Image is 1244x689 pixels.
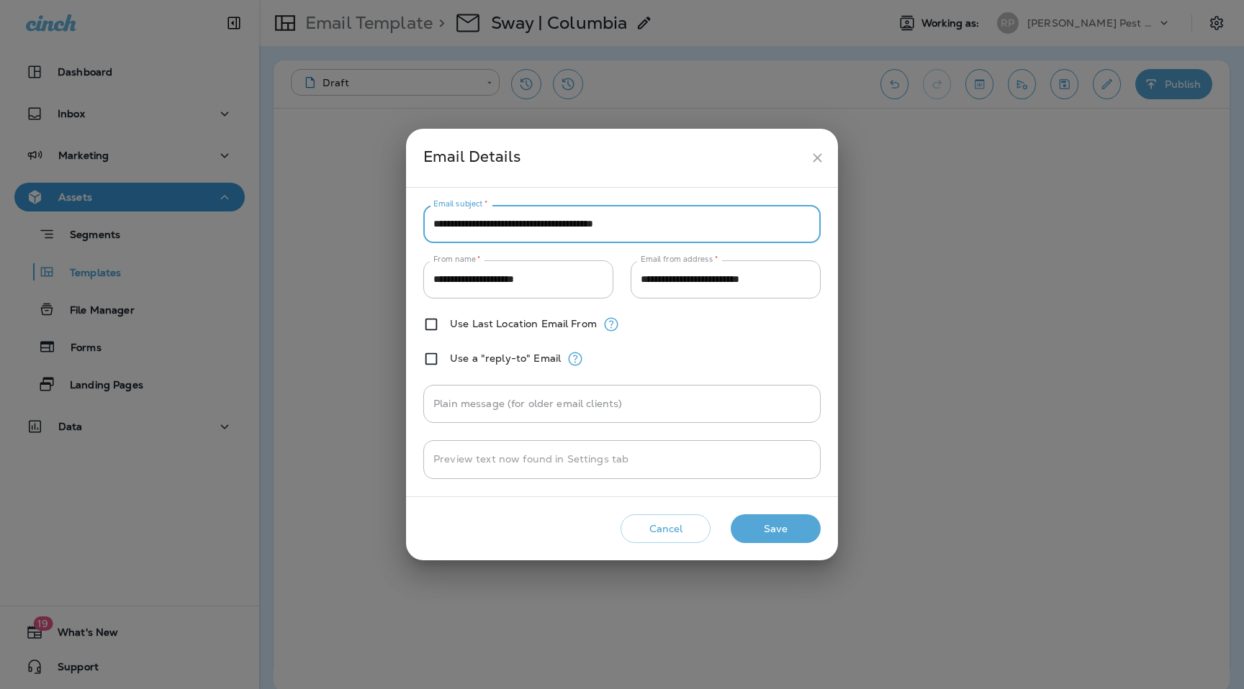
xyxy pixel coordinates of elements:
[621,514,711,544] button: Cancel
[433,199,488,209] label: Email subject
[423,145,804,171] div: Email Details
[450,352,561,364] label: Use a "reply-to" Email
[641,254,718,265] label: Email from address
[450,318,597,329] label: Use Last Location Email From
[804,145,831,171] button: close
[433,254,481,265] label: From name
[731,514,821,544] button: Save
